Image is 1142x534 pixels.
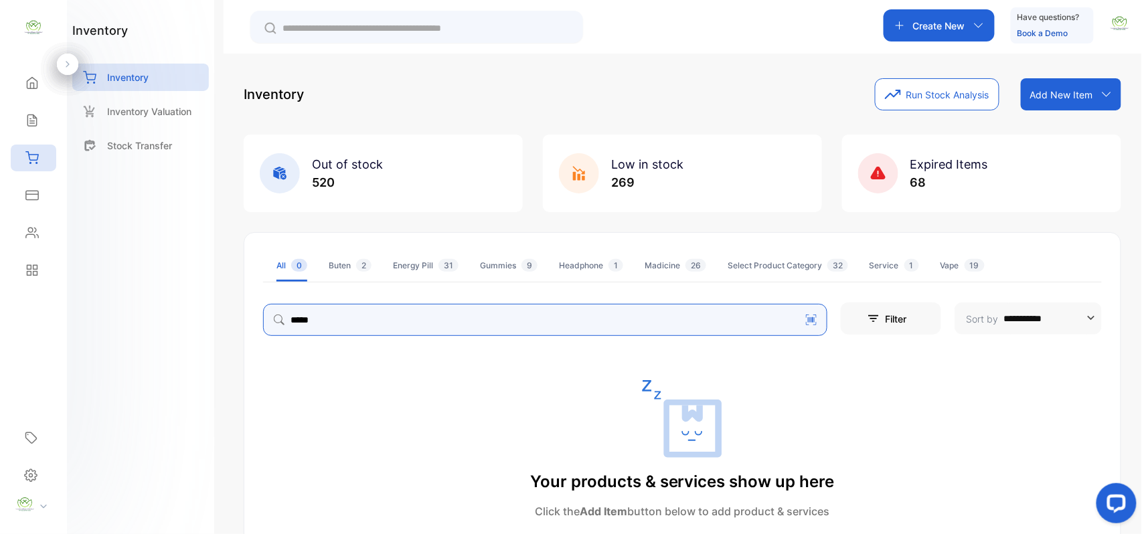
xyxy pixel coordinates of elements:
[356,259,372,272] span: 2
[941,260,985,272] div: Vape
[611,157,683,171] span: Low in stock
[965,259,985,272] span: 19
[1086,478,1142,534] iframe: LiveChat chat widget
[559,260,623,272] div: Headphone
[910,173,988,191] p: 68
[1017,28,1068,38] a: Book a Demo
[685,259,706,272] span: 26
[107,70,149,84] p: Inventory
[608,259,623,272] span: 1
[244,84,304,104] p: Inventory
[480,260,538,272] div: Gummies
[72,64,209,91] a: Inventory
[1110,9,1130,41] button: avatar
[72,21,128,39] h1: inventory
[15,495,35,515] img: profile
[884,9,995,41] button: Create New
[827,259,848,272] span: 32
[291,259,307,272] span: 0
[611,173,683,191] p: 269
[967,312,999,326] p: Sort by
[875,78,999,110] button: Run Stock Analysis
[72,132,209,159] a: Stock Transfer
[728,260,848,272] div: Select Product Category
[276,260,307,272] div: All
[530,503,835,519] p: Click the button below to add product & services
[107,139,172,153] p: Stock Transfer
[645,260,706,272] div: Madicine
[72,98,209,125] a: Inventory Valuation
[1110,13,1130,33] img: avatar
[530,470,835,494] p: Your products & services show up here
[1030,88,1093,102] p: Add New Item
[23,17,44,37] img: logo
[1017,11,1080,24] p: Have questions?
[312,157,383,171] span: Out of stock
[107,104,191,118] p: Inventory Valuation
[642,379,722,459] img: empty state
[580,505,627,518] span: Add Item
[329,260,372,272] div: Buten
[870,260,919,272] div: Service
[910,157,988,171] span: Expired Items
[955,302,1102,335] button: Sort by
[521,259,538,272] span: 9
[913,19,965,33] p: Create New
[438,259,459,272] span: 31
[312,173,383,191] p: 520
[393,260,459,272] div: Energy Pill
[904,259,919,272] span: 1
